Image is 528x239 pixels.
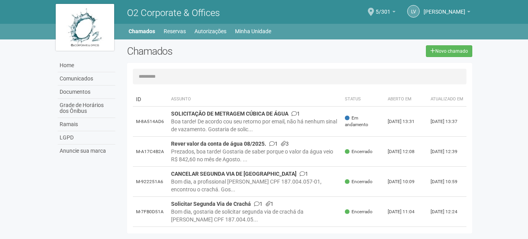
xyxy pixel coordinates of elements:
[424,10,470,16] a: [PERSON_NAME]
[58,118,115,131] a: Ramais
[345,115,381,128] span: Em andamento
[171,201,251,207] strong: Solicitar Segunda Via de Crachá
[342,92,385,107] th: Status
[427,167,466,197] td: [DATE] 10:59
[427,137,466,167] td: [DATE] 12:39
[171,148,339,163] div: Prezados, boa tarde! Gostaria de saber porque o valor da água veio R$ 842,60 no mês de Agosto. ...
[266,201,274,207] span: 1
[58,131,115,144] a: LGPD
[58,99,115,118] a: Grade de Horários dos Ônibus
[56,4,114,51] img: logo.jpg
[345,178,373,185] span: Encerrado
[376,10,396,16] a: 5/301
[133,167,168,197] td: M-922251A6
[133,197,168,227] td: M-7FB0D51A
[300,171,308,177] span: 1
[133,92,168,107] td: ID
[171,141,266,147] strong: Rever valor da conta de água 08/2025.
[254,201,263,207] span: 1
[345,148,373,155] span: Encerrado
[168,92,342,107] th: Assunto
[385,92,427,107] th: Aberto em
[426,45,472,57] a: Novo chamado
[385,197,427,227] td: [DATE] 11:04
[235,26,271,37] a: Minha Unidade
[427,107,466,137] td: [DATE] 13:37
[133,107,168,137] td: M-8A514AD6
[424,1,465,15] span: Luis Vasconcelos Porto Fernandes
[129,26,155,37] a: Chamados
[171,171,297,177] strong: CANCELAR SEGUNDA VIA DE [GEOGRAPHIC_DATA]
[171,111,288,117] strong: SOLICITAÇÃO DE METRAGEM CÚBICA DE ÁGUA
[427,197,466,227] td: [DATE] 12:24
[58,72,115,86] a: Comunicados
[269,141,278,147] span: 1
[133,137,168,167] td: M-A17C4B2A
[58,86,115,99] a: Documentos
[58,59,115,72] a: Home
[127,45,264,57] h2: Chamados
[291,111,300,117] span: 1
[171,178,339,193] div: Bom dia, a profissional [PERSON_NAME] CPF 187.004.057-01, encontrou o crachá. Gos...
[376,1,390,15] span: 5/301
[385,167,427,197] td: [DATE] 10:09
[385,137,427,167] td: [DATE] 12:08
[407,5,420,18] a: LV
[171,118,339,133] div: Boa tarde! De acordo cou seu retorno por email, não há nenhum sinal de vazamento. Gostaria de sol...
[58,144,115,157] a: Anuncie sua marca
[164,26,186,37] a: Reservas
[385,107,427,137] td: [DATE] 13:31
[194,26,226,37] a: Autorizações
[345,209,373,215] span: Encerrado
[281,141,289,147] span: 3
[427,92,466,107] th: Atualizado em
[171,208,339,223] div: Bom dia, gostaria de solicitar segunda via de crachá da [PERSON_NAME] CPF 187.004.05...
[127,7,220,18] span: O2 Corporate & Offices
